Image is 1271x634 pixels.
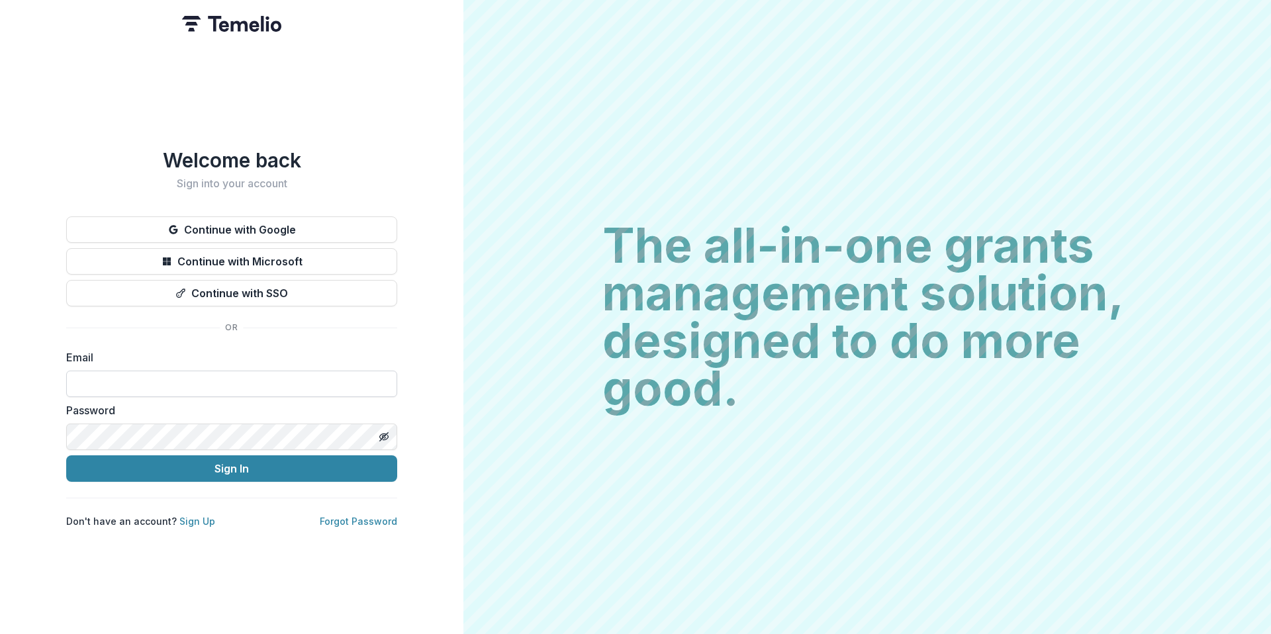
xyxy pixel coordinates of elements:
button: Toggle password visibility [373,426,395,447]
h1: Welcome back [66,148,397,172]
a: Sign Up [179,516,215,527]
img: Temelio [182,16,281,32]
a: Forgot Password [320,516,397,527]
h2: Sign into your account [66,177,397,190]
label: Email [66,349,389,365]
button: Continue with Google [66,216,397,243]
label: Password [66,402,389,418]
p: Don't have an account? [66,514,215,528]
button: Continue with SSO [66,280,397,306]
button: Continue with Microsoft [66,248,397,275]
button: Sign In [66,455,397,482]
